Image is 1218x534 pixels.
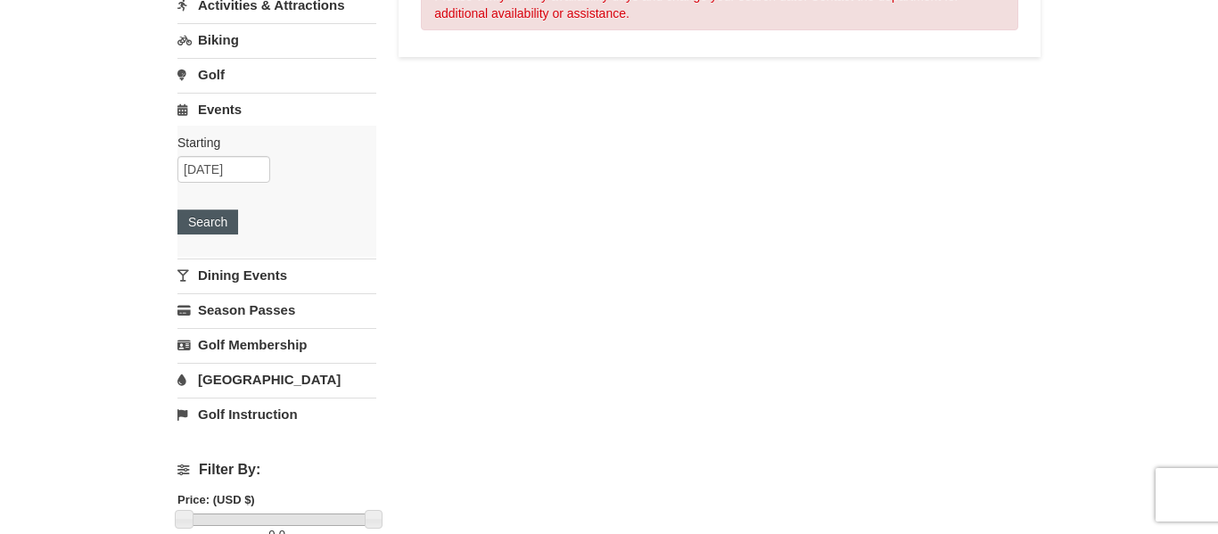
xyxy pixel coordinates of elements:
a: Golf Instruction [177,398,376,431]
a: Season Passes [177,293,376,326]
a: [GEOGRAPHIC_DATA] [177,363,376,396]
a: Biking [177,23,376,56]
a: Golf [177,58,376,91]
label: Starting [177,134,363,152]
strong: Price: (USD $) [177,493,255,506]
h4: Filter By: [177,462,376,478]
button: Search [177,209,238,234]
a: Dining Events [177,259,376,292]
a: Golf Membership [177,328,376,361]
a: Events [177,93,376,126]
